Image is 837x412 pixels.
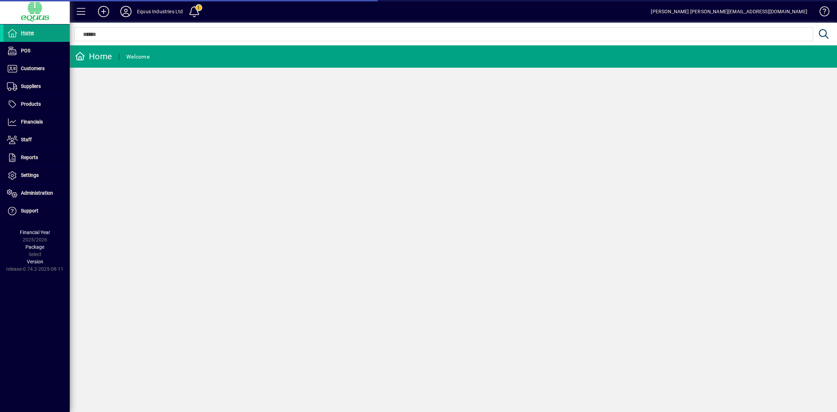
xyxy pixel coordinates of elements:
a: Staff [3,131,70,149]
span: Settings [21,172,39,178]
span: Staff [21,137,32,142]
a: Knowledge Base [814,1,828,24]
span: Financials [21,119,43,125]
a: Settings [3,167,70,184]
button: Profile [115,5,137,18]
button: Add [92,5,115,18]
div: [PERSON_NAME] [PERSON_NAME][EMAIL_ADDRESS][DOMAIN_NAME] [651,6,807,17]
span: Suppliers [21,83,41,89]
span: POS [21,48,30,53]
span: Reports [21,155,38,160]
span: Package [25,244,44,250]
span: Support [21,208,38,214]
div: Welcome [126,51,150,62]
a: Reports [3,149,70,166]
span: Financial Year [20,230,50,235]
span: Administration [21,190,53,196]
a: Support [3,202,70,220]
a: Financials [3,113,70,131]
div: Equus Industries Ltd [137,6,183,17]
span: Products [21,101,41,107]
a: Products [3,96,70,113]
a: POS [3,42,70,60]
span: Home [21,30,34,36]
div: Home [75,51,112,62]
a: Suppliers [3,78,70,95]
a: Administration [3,185,70,202]
a: Customers [3,60,70,77]
span: Version [27,259,43,264]
span: Customers [21,66,45,71]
